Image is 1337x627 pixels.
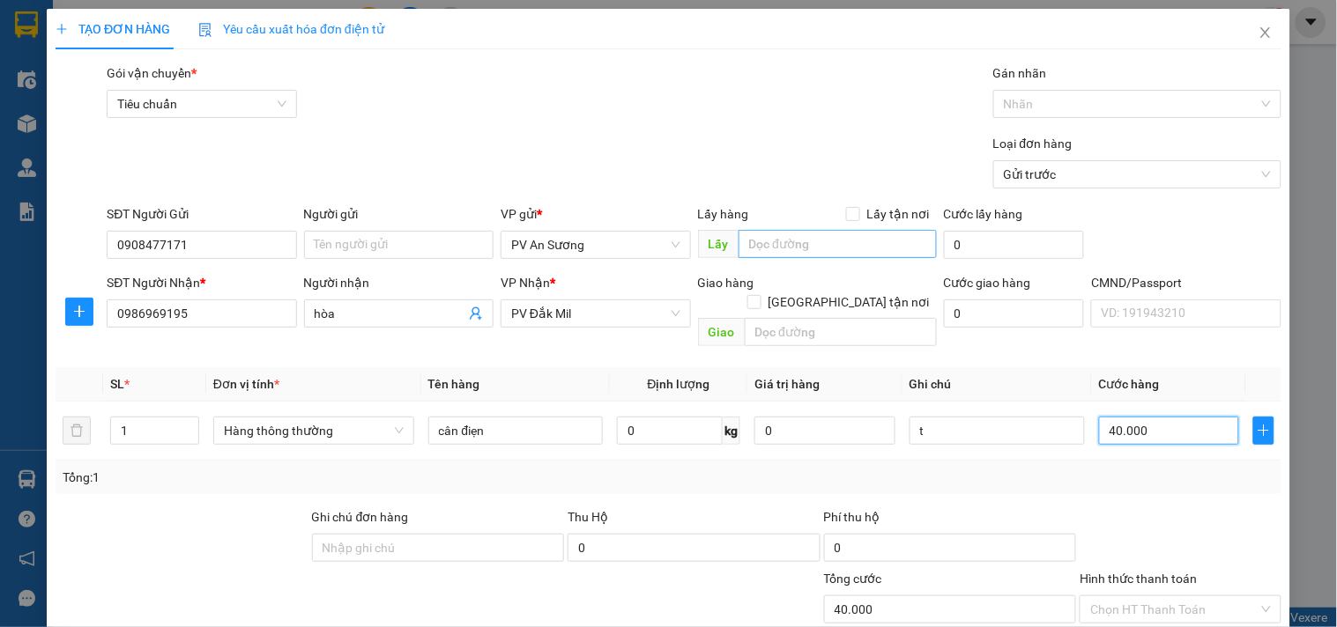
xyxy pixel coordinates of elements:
label: Hình thức thanh toán [1080,572,1197,586]
span: 10:50:36 [DATE] [167,79,249,92]
span: Yêu cầu xuất hóa đơn điện tử [198,22,384,36]
label: Gán nhãn [993,66,1047,80]
button: delete [63,417,91,445]
input: Cước giao hàng [944,299,1085,328]
input: Cước lấy hàng [944,231,1085,259]
span: kg [723,417,740,445]
input: 0 [754,417,895,445]
span: Lấy tận nơi [860,204,937,224]
span: user-add [469,306,483,321]
div: VP gửi [501,204,690,224]
span: Giao hàng [698,276,754,290]
span: PV [PERSON_NAME] [177,123,245,143]
div: SĐT Người Gửi [107,204,296,224]
span: Giao [698,318,745,346]
span: Hàng thông thường [224,417,404,444]
input: Ghi chú đơn hàng [312,534,565,562]
span: Lấy [698,230,739,258]
input: Ghi Chú [910,417,1085,445]
label: Loại đơn hàng [993,136,1073,151]
span: VP Nhận [501,276,550,290]
span: [GEOGRAPHIC_DATA] tận nơi [761,292,937,312]
input: Dọc đường [739,230,937,258]
div: CMND/Passport [1091,273,1281,292]
span: PV An Sương [511,232,680,258]
span: close [1259,26,1273,40]
label: Cước lấy hàng [944,207,1023,221]
span: plus [1254,424,1274,438]
span: plus [66,305,93,319]
span: SL [110,377,124,391]
button: plus [65,298,93,326]
div: SĐT Người Nhận [107,273,296,292]
span: Tổng cước [824,572,882,586]
span: PV An Sương [60,128,112,137]
div: Người nhận [304,273,494,292]
strong: BIÊN NHẬN GỬI HÀNG HOÁ [61,106,204,119]
span: Gói vận chuyển [107,66,197,80]
input: Dọc đường [745,318,937,346]
span: plus [56,23,68,35]
label: Ghi chú đơn hàng [312,510,409,524]
label: Cước giao hàng [944,276,1031,290]
span: Định lượng [648,377,710,391]
th: Ghi chú [902,367,1092,402]
span: PV Đắk Mil [511,300,680,327]
span: Nơi gửi: [18,122,36,148]
img: logo [18,40,41,84]
span: Giá trị hàng [754,377,820,391]
div: Tổng: 1 [63,468,517,487]
span: TẠO ĐƠN HÀNG [56,22,170,36]
span: Cước hàng [1099,377,1160,391]
span: Tiêu chuẩn [117,91,286,117]
button: plus [1253,417,1274,445]
span: Lấy hàng [698,207,749,221]
span: Gửi trước [1004,161,1271,188]
span: Tên hàng [428,377,480,391]
span: Thu Hộ [568,510,608,524]
span: Nơi nhận: [135,122,163,148]
div: Phí thu hộ [824,507,1077,534]
div: Người gửi [304,204,494,224]
strong: CÔNG TY TNHH [GEOGRAPHIC_DATA] 214 QL13 - P.26 - Q.BÌNH THẠNH - TP HCM 1900888606 [46,28,143,94]
span: AS10250069 [177,66,249,79]
img: icon [198,23,212,37]
input: VD: Bàn, Ghế [428,417,604,445]
button: Close [1241,9,1290,58]
span: Đơn vị tính [213,377,279,391]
